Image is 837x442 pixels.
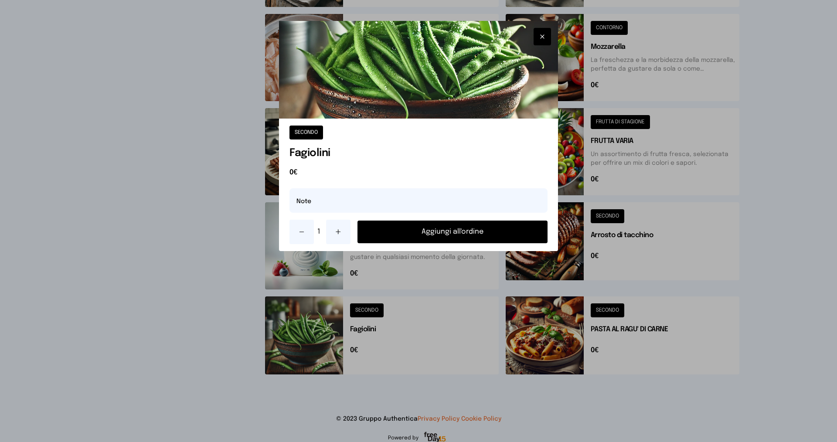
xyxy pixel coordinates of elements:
span: 0€ [289,167,548,178]
button: Aggiungi all'ordine [357,221,548,243]
span: 1 [317,227,323,237]
h1: Fagiolini [289,146,548,160]
img: Fagiolini [279,21,558,119]
button: SECONDO [289,126,323,139]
